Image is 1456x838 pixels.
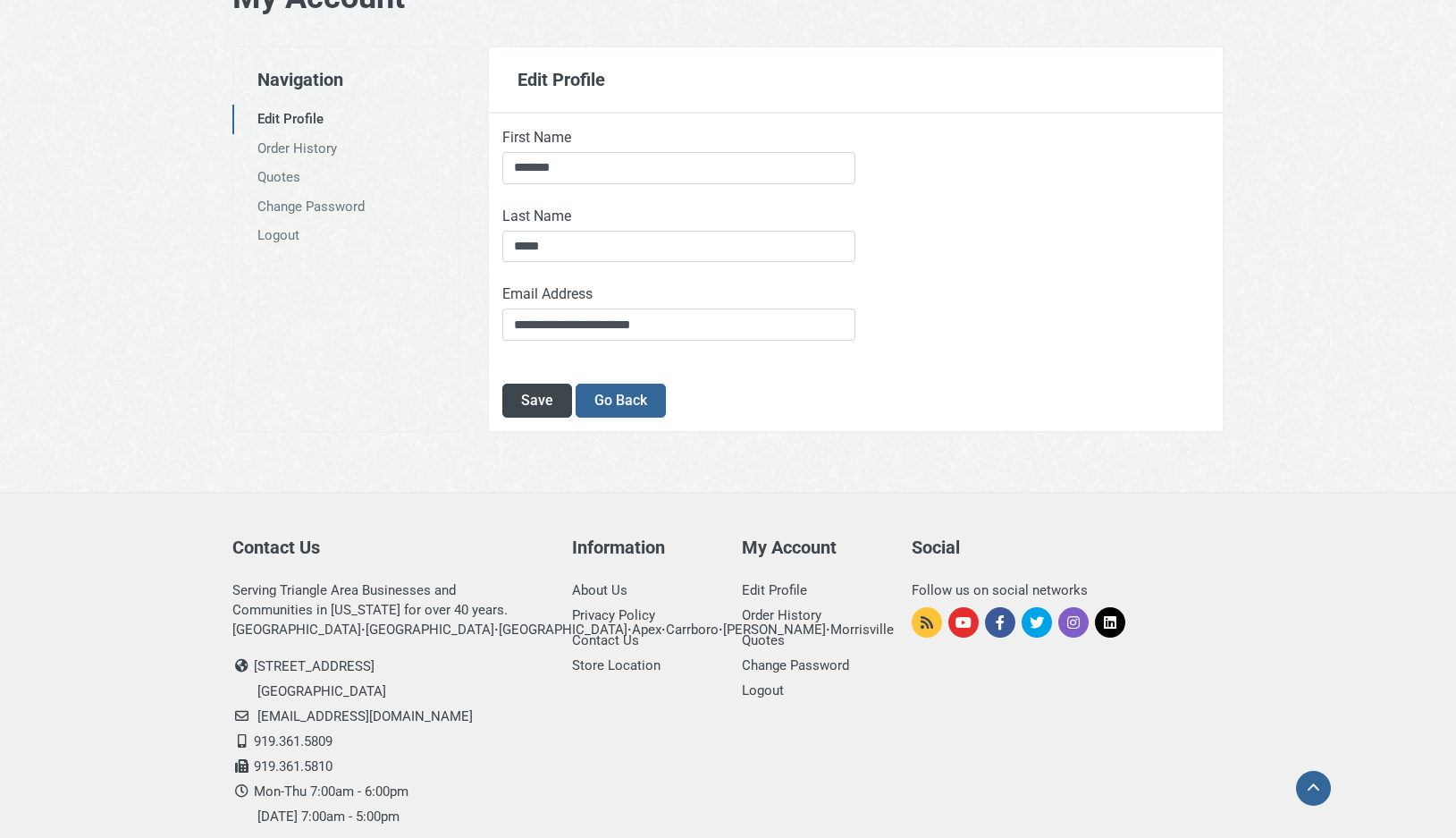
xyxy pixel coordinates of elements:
[502,206,571,227] label: Last Name
[742,537,885,558] h5: My Account
[742,682,784,698] a: Logout
[232,134,459,164] a: Order History
[232,754,545,779] li: 919.361.5810
[257,679,545,704] li: [GEOGRAPHIC_DATA]
[742,582,807,598] a: Edit Profile
[232,221,459,250] a: Logout
[232,105,459,134] a: Edit Profile
[361,622,366,638] strong: ·
[494,622,499,638] strong: ·
[912,537,1225,558] h5: Social
[502,284,593,305] label: Email Address
[742,607,821,623] a: Order History
[572,607,655,623] a: Privacy Policy
[518,69,1194,90] h5: Edit Profile
[912,580,1225,600] div: Follow us on social networks
[232,580,545,639] div: Serving Triangle Area Businesses and Communities in [US_STATE] for over 40 years. [GEOGRAPHIC_DAT...
[232,779,545,804] li: Mon-Thu 7:00am - 6:00pm
[232,654,545,679] li: [STREET_ADDRESS]
[502,384,572,418] button: Save
[742,657,849,673] a: Change Password
[257,708,473,724] a: [EMAIL_ADDRESS][DOMAIN_NAME]
[572,632,639,648] a: Contact Us
[572,657,661,673] a: Store Location
[232,537,545,558] h5: Contact Us
[257,804,545,829] li: [DATE] 7:00am - 5:00pm
[576,384,666,418] a: Go Back
[232,729,545,754] li: 919.361.5809
[502,127,571,148] label: First Name
[742,632,785,648] a: Quotes
[232,163,459,192] a: Quotes
[572,537,715,558] h5: Information
[572,582,627,598] a: About Us
[232,192,459,222] a: Change Password
[234,47,459,90] h4: Navigation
